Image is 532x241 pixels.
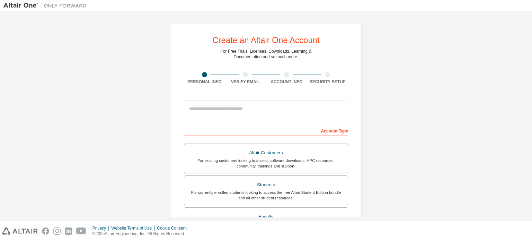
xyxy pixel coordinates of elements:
div: Faculty [188,212,344,222]
div: Account Type [184,125,348,136]
img: instagram.svg [53,227,61,235]
div: Security Setup [307,79,348,85]
div: Account Info [266,79,307,85]
div: Privacy [92,225,111,231]
img: altair_logo.svg [2,227,38,235]
div: Personal Info [184,79,225,85]
div: Students [188,180,344,190]
div: Cookie Consent [157,225,190,231]
img: youtube.svg [76,227,86,235]
div: For Free Trials, Licenses, Downloads, Learning & Documentation and so much more. [221,49,312,60]
img: Altair One [3,2,90,9]
div: For currently enrolled students looking to access the free Altair Student Edition bundle and all ... [188,190,344,201]
p: © 2025 Altair Engineering, Inc. All Rights Reserved. [92,231,191,237]
div: Create an Altair One Account [212,36,320,44]
div: Verify Email [225,79,266,85]
div: Altair Customers [188,148,344,158]
img: facebook.svg [42,227,49,235]
div: For existing customers looking to access software downloads, HPC resources, community, trainings ... [188,158,344,169]
img: linkedin.svg [65,227,72,235]
div: Website Terms of Use [111,225,157,231]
